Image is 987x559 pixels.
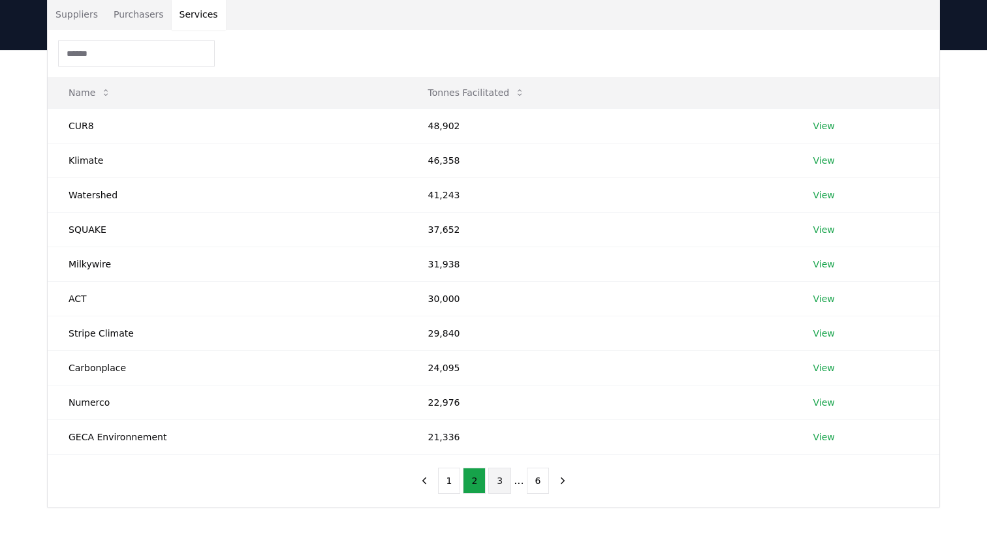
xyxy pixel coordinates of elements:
td: 21,336 [407,419,792,454]
td: Numerco [48,385,407,419]
button: Name [58,80,121,106]
a: View [813,189,835,202]
td: 24,095 [407,350,792,385]
td: SQUAKE [48,212,407,247]
td: ACT [48,281,407,316]
li: ... [514,473,524,489]
a: View [813,223,835,236]
a: View [813,292,835,305]
a: View [813,327,835,340]
td: Milkywire [48,247,407,281]
a: View [813,361,835,374]
td: Watershed [48,177,407,212]
td: GECA Environnement [48,419,407,454]
a: View [813,154,835,167]
td: 30,000 [407,281,792,316]
td: Klimate [48,143,407,177]
td: 48,902 [407,108,792,143]
td: Carbonplace [48,350,407,385]
td: 46,358 [407,143,792,177]
button: 2 [463,468,486,494]
button: previous page [413,468,435,494]
td: 41,243 [407,177,792,212]
a: View [813,431,835,444]
td: Stripe Climate [48,316,407,350]
td: 22,976 [407,385,792,419]
button: 1 [438,468,461,494]
button: Tonnes Facilitated [418,80,536,106]
button: 3 [488,468,511,494]
button: 6 [527,468,550,494]
td: 37,652 [407,212,792,247]
td: CUR8 [48,108,407,143]
td: 29,840 [407,316,792,350]
a: View [813,258,835,271]
a: View [813,119,835,132]
a: View [813,396,835,409]
td: 31,938 [407,247,792,281]
button: next page [552,468,574,494]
